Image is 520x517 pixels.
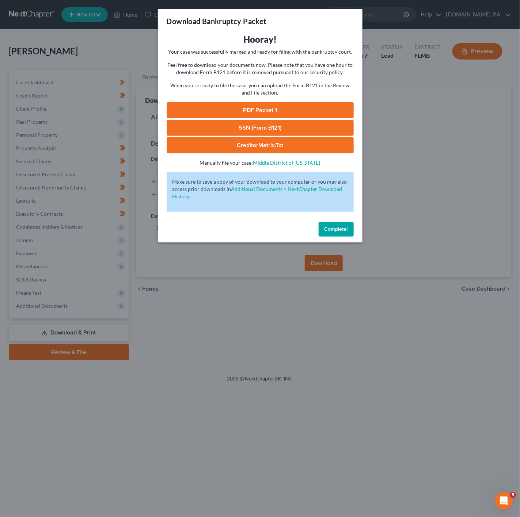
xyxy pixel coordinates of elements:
[167,82,354,96] p: When you're ready to file the case, you can upload the Form B121 in the Review and File section.
[167,102,354,118] a: PDF Packet 1
[167,48,354,55] p: Your case was successfully merged and ready for filing with the bankruptcy court.
[495,492,513,510] iframe: Intercom live chat
[167,137,354,153] a: CreditorMatrix.txt
[319,222,354,237] button: Complete!
[167,120,354,136] a: SSN (Form B121)
[172,186,342,199] a: Additional Documents > NextChapter Download History.
[510,492,516,498] span: 5
[167,16,267,26] h3: Download Bankruptcy Packet
[324,226,348,232] span: Complete!
[167,34,354,45] h3: Hooray!
[172,178,348,200] p: Make sure to save a copy of your download to your computer or you may also access prior downloads in
[167,159,354,166] p: Manually file your case:
[167,61,354,76] p: Feel free to download your documents now. Please note that you have one hour to download Form B12...
[253,160,320,166] a: Middle District of [US_STATE]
